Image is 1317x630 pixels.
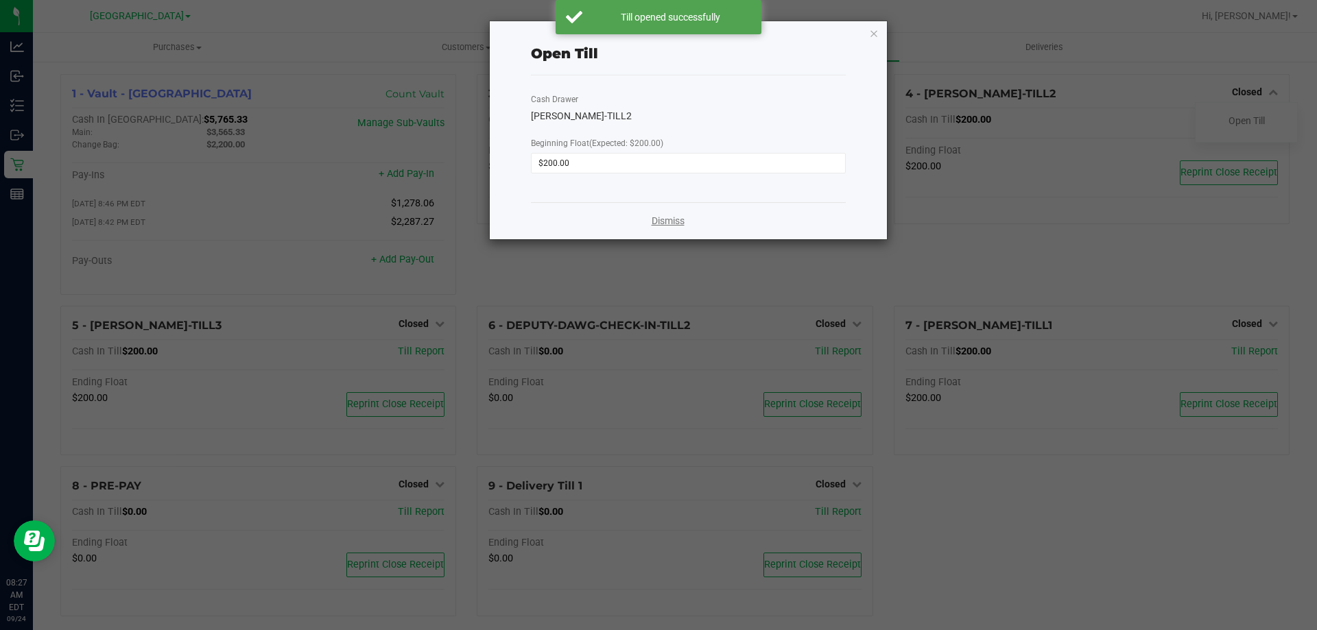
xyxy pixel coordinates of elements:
[531,93,578,106] label: Cash Drawer
[590,10,751,24] div: Till opened successfully
[531,43,598,64] div: Open Till
[531,109,846,123] div: [PERSON_NAME]-TILL2
[652,214,685,228] a: Dismiss
[531,138,663,148] span: Beginning Float
[589,138,663,148] span: (Expected: $200.00)
[14,520,55,561] iframe: Resource center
